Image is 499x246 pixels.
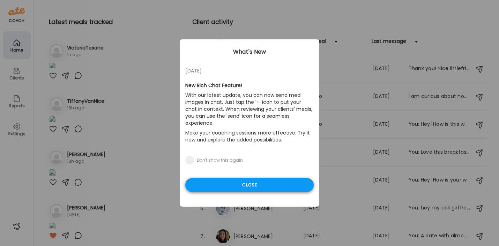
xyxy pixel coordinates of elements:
[185,82,242,89] b: New Rich Chat Feature!
[185,90,314,128] p: With our latest update, you can now send meal images in chat. Just tap the '+' icon to put your c...
[185,178,314,192] div: Close
[180,48,319,56] div: What's New
[185,128,314,145] p: Make your coaching sessions more effective. Try it now and explore the added possibilities.
[185,67,314,75] div: [DATE]
[197,157,243,163] div: Don't show this again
